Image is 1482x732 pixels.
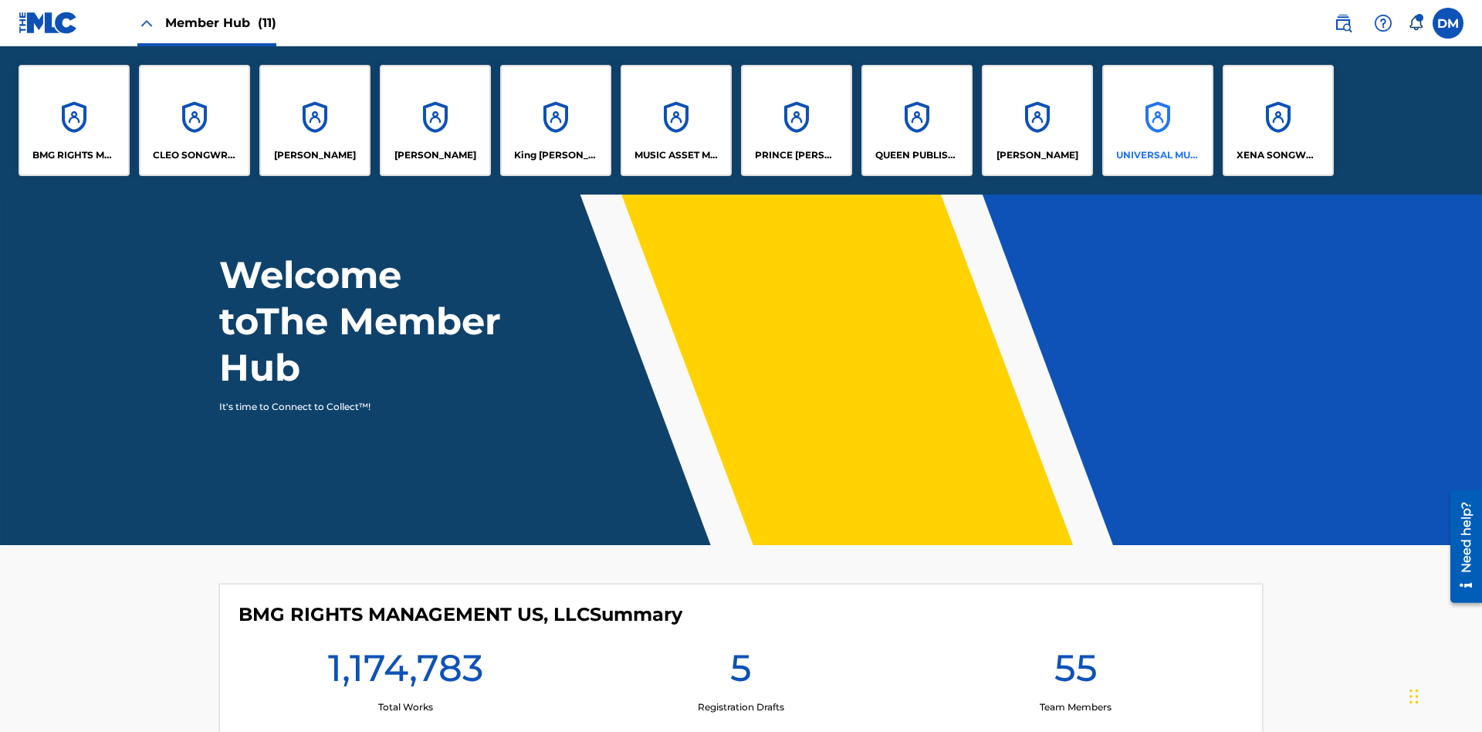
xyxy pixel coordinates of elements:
span: (11) [258,15,276,30]
a: AccountsMUSIC ASSET MANAGEMENT (MAM) [621,65,732,176]
img: help [1374,14,1392,32]
div: Help [1368,8,1399,39]
p: BMG RIGHTS MANAGEMENT US, LLC [32,148,117,162]
h1: Welcome to The Member Hub [219,252,508,391]
p: PRINCE MCTESTERSON [755,148,839,162]
p: ELVIS COSTELLO [274,148,356,162]
h4: BMG RIGHTS MANAGEMENT US, LLC [239,603,682,626]
p: Registration Drafts [698,700,784,714]
a: Public Search [1328,8,1358,39]
div: Drag [1409,673,1419,720]
h1: 1,174,783 [328,645,483,700]
a: Accounts[PERSON_NAME] [982,65,1093,176]
h1: 55 [1054,645,1098,700]
img: Close [137,14,156,32]
p: Total Works [378,700,433,714]
span: Member Hub [165,14,276,32]
p: EYAMA MCSINGER [394,148,476,162]
a: AccountsCLEO SONGWRITER [139,65,250,176]
a: AccountsUNIVERSAL MUSIC PUB GROUP [1102,65,1213,176]
p: MUSIC ASSET MANAGEMENT (MAM) [634,148,719,162]
a: Accounts[PERSON_NAME] [380,65,491,176]
p: It's time to Connect to Collect™! [219,400,487,414]
p: Team Members [1040,700,1111,714]
a: AccountsBMG RIGHTS MANAGEMENT US, LLC [19,65,130,176]
div: Notifications [1408,15,1423,31]
p: UNIVERSAL MUSIC PUB GROUP [1116,148,1200,162]
img: search [1334,14,1352,32]
p: XENA SONGWRITER [1237,148,1321,162]
a: AccountsQUEEN PUBLISHA [861,65,973,176]
p: CLEO SONGWRITER [153,148,237,162]
p: RONALD MCTESTERSON [996,148,1078,162]
iframe: Chat Widget [1405,658,1482,732]
iframe: Resource Center [1439,484,1482,611]
a: AccountsPRINCE [PERSON_NAME] [741,65,852,176]
p: King McTesterson [514,148,598,162]
a: AccountsXENA SONGWRITER [1223,65,1334,176]
img: MLC Logo [19,12,78,34]
a: AccountsKing [PERSON_NAME] [500,65,611,176]
p: QUEEN PUBLISHA [875,148,959,162]
div: User Menu [1433,8,1463,39]
a: Accounts[PERSON_NAME] [259,65,370,176]
h1: 5 [730,645,752,700]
